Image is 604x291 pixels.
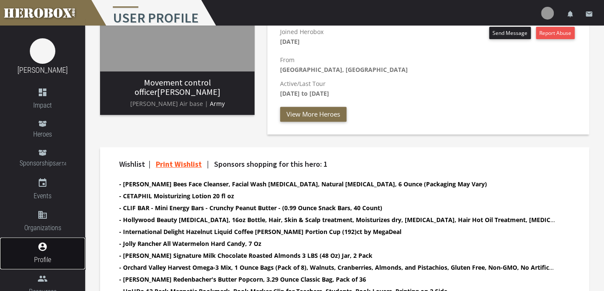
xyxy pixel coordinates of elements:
b: - CETAPHIL Moisturizing Lotion 20 fl oz [119,192,234,200]
li: Burt's Bees Face Cleanser, Facial Wash for Sensitive Skin, Natural Skin Care, 6 Ounce (Packaging ... [119,179,555,189]
i: notifications [567,10,574,18]
b: - [PERSON_NAME] Bees Face Cleanser, Facial Wash [MEDICAL_DATA], Natural [MEDICAL_DATA], 6 Ounce (... [119,180,487,188]
b: - CLIF BAR - Mini Energy Bars - Crunchy Peanut Butter - (0.99 Ounce Snack Bars, 40 Count) [119,204,382,212]
li: Orchard Valley Harvest Omega-3 Mix, 1 Ounce Bags (Pack of 8), Walnuts, Cranberries, Almonds, and ... [119,262,555,272]
li: CLIF BAR - Mini Energy Bars - Crunchy Peanut Butter - (0.99 Ounce Snack Bars, 40 Count) [119,203,555,213]
b: [GEOGRAPHIC_DATA], [GEOGRAPHIC_DATA] [280,66,408,74]
li: Orville Redenbacher's Butter Popcorn, 3.29 Ounce Classic Bag, Pack of 36 [119,274,555,284]
i: account_circle [37,242,48,252]
span: Sponsors shopping for this hero: 1 [214,159,327,169]
span: Movement control officer [135,77,211,97]
button: Send Message [489,27,531,39]
li: Hollywood Beauty Tea Tree Oil, 16oz Bottle, Hair, Skin & Scalp treatment, Moisturizes dry, itchy ... [119,215,555,225]
span: Army [210,100,225,108]
b: - [PERSON_NAME] Redenbacher's Butter Popcorn, 3.29 Ounce Classic Bag, Pack of 36 [119,275,366,283]
small: BETA [56,161,66,167]
button: View More Heroes [280,107,346,122]
li: Jolly Rancher All Watermelon Hard Candy, 7 Oz [119,239,555,248]
h4: Wishlist [119,160,555,168]
p: From [280,55,576,74]
i: email [585,10,593,18]
b: - [PERSON_NAME] Signature Milk Chocolate Roasted Almonds 3 LBS (48 Oz) Jar, 2 Pack [119,251,372,260]
li: International Delight Hazelnut Liquid Coffee Creamer Portion Cup (192)ct by MegaDeal [119,227,555,237]
span: | [207,159,209,169]
b: - International Delight Hazelnut Liquid Coffee [PERSON_NAME] Portion Cup (192)ct by MegaDeal [119,228,401,236]
li: CETAPHIL Moisturizing Lotion 20 fl oz [119,191,555,201]
a: [PERSON_NAME] [17,66,68,74]
button: Report Abuse [536,27,575,39]
span: [PERSON_NAME] Air base | [130,100,208,108]
p: Active/Last Tour [280,79,576,98]
b: [DATE] to [DATE] [280,89,329,97]
span: | [149,159,151,169]
p: Joined Herobox [280,27,323,46]
a: Print Wishlist [156,159,202,169]
img: user-image [541,7,554,20]
b: - Jolly Rancher All Watermelon Hard Candy, 7 Oz [119,240,261,248]
img: image [30,38,55,64]
h3: [PERSON_NAME] [107,78,248,97]
b: - Orchard Valley Harvest Omega-3 Mix, 1 Ounce Bags (Pack of 8), Walnuts, Cranberries, Almonds, an... [119,263,591,271]
li: Kirkland Signature Milk Chocolate Roasted Almonds 3 LBS (48 Oz) Jar, 2 Pack [119,251,555,260]
b: [DATE] [280,37,300,46]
